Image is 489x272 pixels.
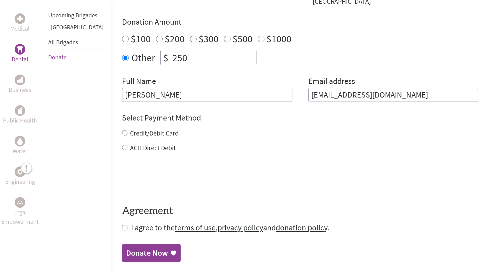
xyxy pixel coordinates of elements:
[308,88,479,102] input: Your Email
[122,166,223,192] iframe: reCAPTCHA
[51,23,103,31] a: [GEOGRAPHIC_DATA]
[15,13,25,24] div: Medical
[266,32,291,45] label: $1000
[48,35,103,50] li: All Brigades
[17,46,23,52] img: Dental
[131,32,151,45] label: $100
[9,85,31,95] p: Business
[15,166,25,177] div: Engineering
[1,208,39,226] p: Legal Empowerment
[17,16,23,21] img: Medical
[15,105,25,116] div: Public Health
[122,76,156,88] label: Full Name
[15,136,25,146] div: Water
[3,105,37,125] a: Public HealthPublic Health
[13,146,27,156] p: Water
[9,75,31,95] a: BusinessBusiness
[131,222,329,233] span: I agree to the , and .
[15,44,25,55] div: Dental
[122,88,292,102] input: Enter Full Name
[17,200,23,204] img: Legal Empowerment
[199,32,219,45] label: $300
[10,24,30,33] p: Medical
[48,53,67,61] a: Donate
[48,38,78,46] a: All Brigades
[122,17,478,27] h4: Donation Amount
[276,222,327,233] a: donation policy
[308,76,355,88] label: Email address
[48,11,97,19] a: Upcoming Brigades
[165,32,185,45] label: $200
[5,166,35,186] a: EngineeringEngineering
[122,113,478,123] h4: Select Payment Method
[17,169,23,174] img: Engineering
[161,50,171,65] div: $
[17,107,23,114] img: Public Health
[233,32,252,45] label: $500
[48,50,103,65] li: Donate
[48,23,103,35] li: Panama
[17,77,23,83] img: Business
[17,137,23,145] img: Water
[175,222,216,233] a: terms of use
[48,8,103,23] li: Upcoming Brigades
[5,177,35,186] p: Engineering
[122,244,181,262] a: Donate Now
[122,205,478,217] h4: Agreement
[130,143,176,152] label: ACH Direct Debit
[15,197,25,208] div: Legal Empowerment
[218,222,263,233] a: privacy policy
[131,50,155,65] label: Other
[12,44,28,64] a: DentalDental
[13,136,27,156] a: WaterWater
[3,116,37,125] p: Public Health
[126,248,168,258] div: Donate Now
[15,75,25,85] div: Business
[171,50,256,65] input: Enter Amount
[10,13,30,33] a: MedicalMedical
[12,55,28,64] p: Dental
[130,129,179,137] label: Credit/Debit Card
[1,197,39,226] a: Legal EmpowermentLegal Empowerment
